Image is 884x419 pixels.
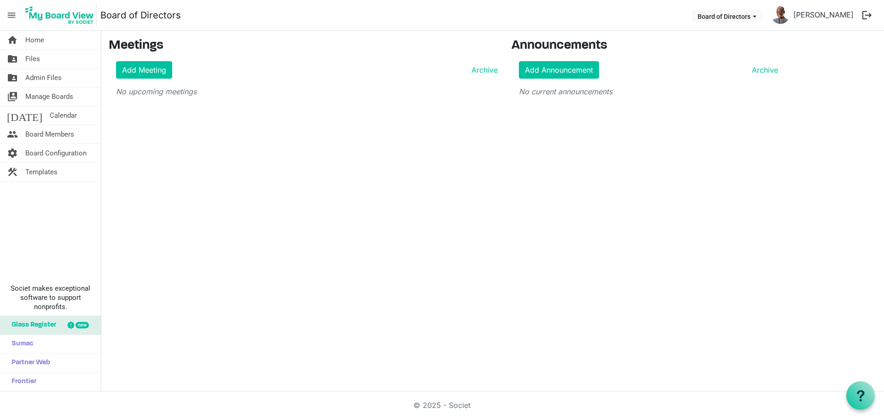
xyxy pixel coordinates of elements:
[7,69,18,87] span: folder_shared
[25,125,74,143] span: Board Members
[7,87,18,106] span: switch_account
[7,50,18,68] span: folder_shared
[3,6,20,24] span: menu
[7,144,18,162] span: settings
[692,10,762,23] button: Board of Directors dropdownbutton
[7,125,18,143] span: people
[7,106,42,125] span: [DATE]
[468,64,498,75] a: Archive
[519,61,599,79] a: Add Announcement
[116,86,498,97] p: No upcoming meetings
[7,163,18,181] span: construction
[23,4,100,27] a: My Board View Logo
[512,38,785,54] h3: Announcements
[748,64,778,75] a: Archive
[25,163,58,181] span: Templates
[50,106,77,125] span: Calendar
[109,38,498,54] h3: Meetings
[25,87,73,106] span: Manage Boards
[25,31,44,49] span: Home
[7,31,18,49] span: home
[25,144,87,162] span: Board Configuration
[23,4,97,27] img: My Board View Logo
[7,354,50,372] span: Partner Web
[857,6,877,25] button: logout
[25,50,40,68] span: Files
[25,69,62,87] span: Admin Files
[790,6,857,24] a: [PERSON_NAME]
[7,373,36,391] span: Frontier
[4,284,97,311] span: Societ makes exceptional software to support nonprofits.
[7,335,33,353] span: Sumac
[100,6,181,24] a: Board of Directors
[413,401,471,410] a: © 2025 - Societ
[116,61,172,79] a: Add Meeting
[771,6,790,24] img: s7qfB5MKwdkS9OYTWSwwxl5CWFQ1u8VKxEtO9k2uEE4UF7kKmTQz6CSALKVbR88LrDLtu5HBZSXwr9Ohy9kQtw_thumb.png
[519,86,778,97] p: No current announcements
[7,316,56,334] span: Glass Register
[76,322,89,328] div: new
